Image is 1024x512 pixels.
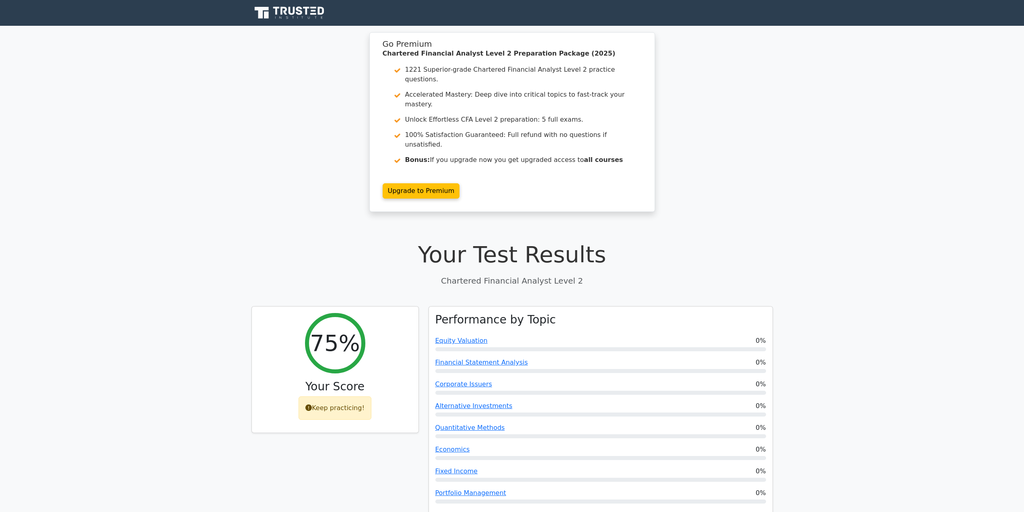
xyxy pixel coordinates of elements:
span: 0% [756,401,766,411]
span: 0% [756,379,766,389]
span: 0% [756,358,766,367]
a: Fixed Income [435,467,478,475]
a: Economics [435,446,470,453]
a: Corporate Issuers [435,380,492,388]
span: 0% [756,423,766,433]
a: Quantitative Methods [435,424,505,431]
a: Alternative Investments [435,402,513,410]
span: 0% [756,336,766,346]
a: Portfolio Management [435,489,506,497]
a: Financial Statement Analysis [435,359,528,366]
h3: Performance by Topic [435,313,556,327]
a: Upgrade to Premium [383,183,460,199]
span: 0% [756,466,766,476]
div: Keep practicing! [299,396,371,420]
span: 0% [756,445,766,454]
h2: 75% [310,330,360,357]
p: Chartered Financial Analyst Level 2 [251,275,773,287]
span: 0% [756,488,766,498]
h1: Your Test Results [251,241,773,268]
a: Equity Valuation [435,337,488,344]
h3: Your Score [258,380,412,394]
